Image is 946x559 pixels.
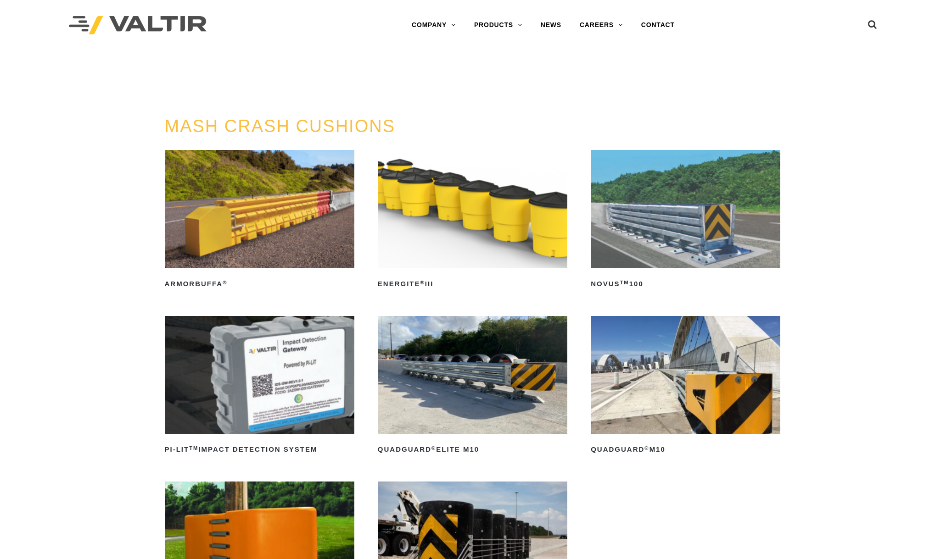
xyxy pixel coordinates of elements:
a: ENERGITE®III [378,150,567,291]
h2: NOVUS 100 [591,277,780,291]
a: NEWS [532,16,571,34]
a: MASH CRASH CUSHIONS [165,116,396,136]
sup: TM [620,280,629,285]
a: CONTACT [632,16,684,34]
a: PI-LITTMImpact Detection System [165,316,354,457]
sup: ® [644,445,649,451]
a: QuadGuard®M10 [591,316,780,457]
sup: ® [431,445,436,451]
h2: QuadGuard Elite M10 [378,443,567,457]
a: COMPANY [403,16,465,34]
h2: ArmorBuffa [165,277,354,291]
sup: TM [189,445,198,451]
a: NOVUSTM100 [591,150,780,291]
h2: ENERGITE III [378,277,567,291]
sup: ® [223,280,227,285]
h2: QuadGuard M10 [591,443,780,457]
sup: ® [420,280,425,285]
a: QuadGuard®Elite M10 [378,316,567,457]
img: Valtir [69,16,207,35]
a: PRODUCTS [465,16,532,34]
a: CAREERS [571,16,632,34]
h2: PI-LIT Impact Detection System [165,443,354,457]
a: ArmorBuffa® [165,150,354,291]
